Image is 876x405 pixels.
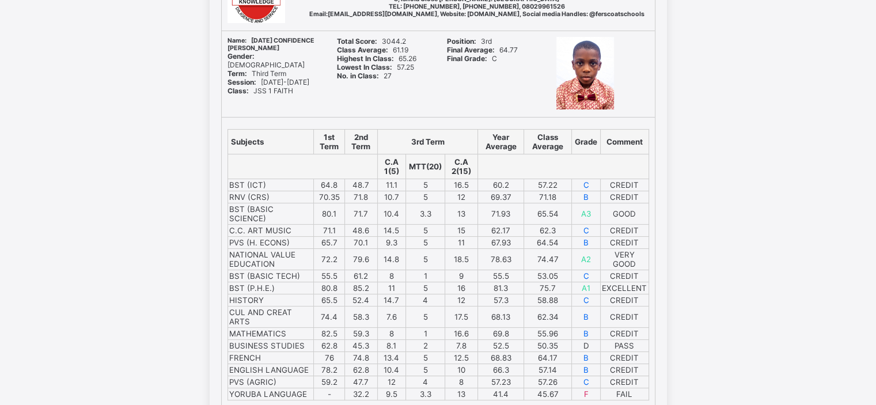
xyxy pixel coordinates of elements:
[345,352,377,364] td: 74.8
[405,388,445,400] td: 3.3
[445,388,477,400] td: 13
[377,388,405,400] td: 9.5
[314,225,345,237] td: 71.1
[445,203,477,225] td: 13
[571,328,600,340] td: B
[345,179,377,191] td: 48.7
[405,294,445,306] td: 4
[227,249,314,270] td: NATIONAL VALUE EDUCATION
[227,388,314,400] td: YORUBA LANGUAGE
[524,179,572,191] td: 57.22
[377,249,405,270] td: 14.8
[227,179,314,191] td: BST (ICT)
[445,294,477,306] td: 12
[447,54,487,63] b: Final Grade:
[227,37,247,44] b: Name:
[571,388,600,400] td: F
[345,328,377,340] td: 59.3
[314,352,345,364] td: 76
[337,37,406,46] span: 3044.2
[445,191,477,203] td: 12
[227,130,314,154] th: Subjects
[345,340,377,352] td: 45.3
[314,340,345,352] td: 62.8
[227,328,314,340] td: MATHEMATICS
[227,340,314,352] td: BUSINESS STUDIES
[345,364,377,376] td: 62.8
[227,306,314,328] td: CUL AND CREAT ARTS
[377,237,405,249] td: 9.3
[571,179,600,191] td: C
[524,352,572,364] td: 64.17
[571,282,600,294] td: A1
[227,37,314,52] span: [DATE] CONFIDENCE [PERSON_NAME]
[600,388,649,400] td: FAIL
[478,270,524,282] td: 55.5
[478,249,524,270] td: 78.63
[445,270,477,282] td: 9
[478,388,524,400] td: 41.4
[478,237,524,249] td: 67.93
[447,46,518,54] span: 64.77
[445,249,477,270] td: 18.5
[445,225,477,237] td: 15
[345,294,377,306] td: 52.4
[524,270,572,282] td: 53.05
[600,179,649,191] td: CREDIT
[447,37,476,46] b: Position:
[337,71,392,80] span: 27
[571,203,600,225] td: A3
[377,270,405,282] td: 8
[377,340,405,352] td: 8.1
[227,270,314,282] td: BST (BASIC TECH)
[405,306,445,328] td: 5
[571,249,600,270] td: A2
[571,294,600,306] td: C
[227,352,314,364] td: FRENCH
[571,225,600,237] td: C
[524,203,572,225] td: 65.54
[571,376,600,388] td: C
[445,179,477,191] td: 16.5
[405,249,445,270] td: 5
[478,191,524,203] td: 69.37
[478,306,524,328] td: 68.13
[445,306,477,328] td: 17.5
[600,191,649,203] td: CREDIT
[227,86,293,95] span: JSS 1 FAITH
[337,63,414,71] span: 57.25
[405,352,445,364] td: 5
[600,364,649,376] td: CREDIT
[600,282,649,294] td: EXCELLENT
[227,282,314,294] td: BST (P.H.E.)
[227,203,314,225] td: BST (BASIC SCIENCE)
[445,364,477,376] td: 10
[345,237,377,249] td: 70.1
[227,364,314,376] td: ENGLISH LANGUAGE
[227,78,256,86] b: Session:
[345,203,377,225] td: 71.7
[345,282,377,294] td: 85.2
[524,376,572,388] td: 57.26
[478,364,524,376] td: 66.3
[309,10,644,18] b: Email:[EMAIL_ADDRESS][DOMAIN_NAME], Website: [DOMAIN_NAME], Social media Handles: @ferscoatschools
[445,154,477,179] th: C.A 2(15)
[345,376,377,388] td: 47.7
[405,191,445,203] td: 5
[478,328,524,340] td: 69.8
[600,352,649,364] td: CREDIT
[478,225,524,237] td: 62.17
[600,130,649,154] th: Comment
[405,270,445,282] td: 1
[314,249,345,270] td: 72.2
[571,237,600,249] td: B
[478,340,524,352] td: 52.5
[405,179,445,191] td: 5
[345,249,377,270] td: 79.6
[337,63,392,71] b: Lowest In Class:
[227,69,247,78] b: Term:
[571,191,600,203] td: B
[600,203,649,225] td: GOOD
[377,191,405,203] td: 10.7
[337,37,377,46] b: Total Score:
